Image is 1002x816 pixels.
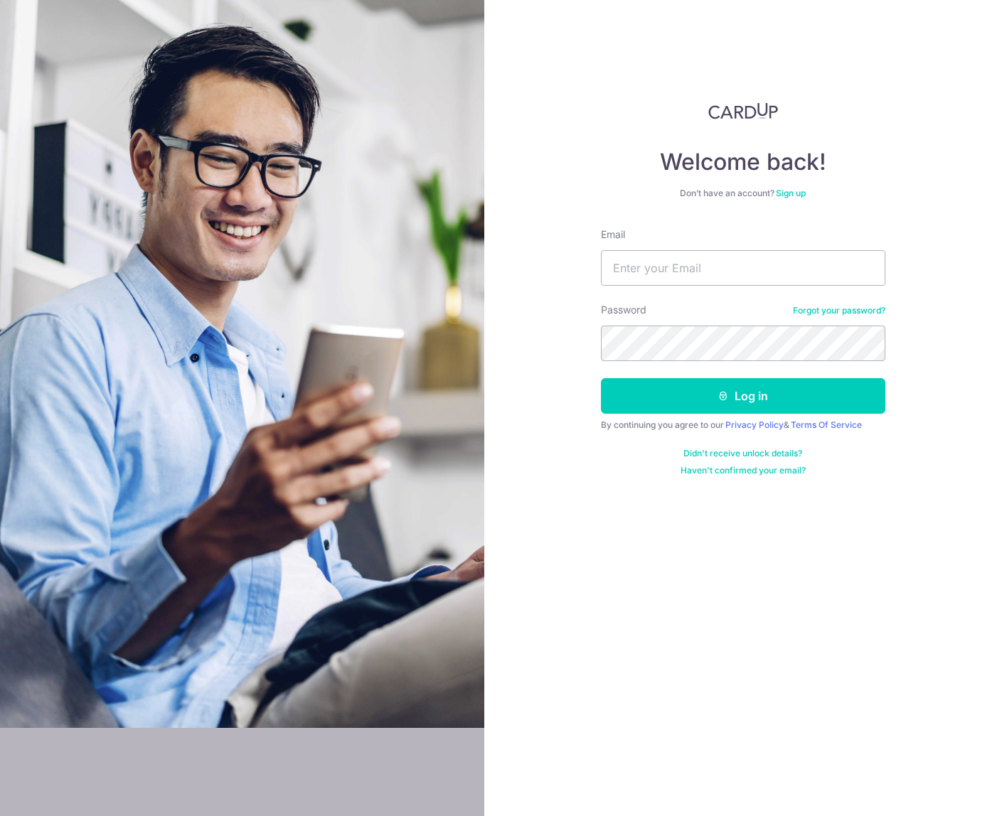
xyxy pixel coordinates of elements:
[601,303,646,317] label: Password
[601,378,885,414] button: Log in
[601,227,625,242] label: Email
[601,250,885,286] input: Enter your Email
[681,465,806,476] a: Haven't confirmed your email?
[725,419,784,430] a: Privacy Policy
[793,305,885,316] a: Forgot your password?
[601,419,885,431] div: By continuing you agree to our &
[601,188,885,199] div: Don’t have an account?
[708,102,778,119] img: CardUp Logo
[601,148,885,176] h4: Welcome back!
[683,448,802,459] a: Didn't receive unlock details?
[776,188,806,198] a: Sign up
[791,419,862,430] a: Terms Of Service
